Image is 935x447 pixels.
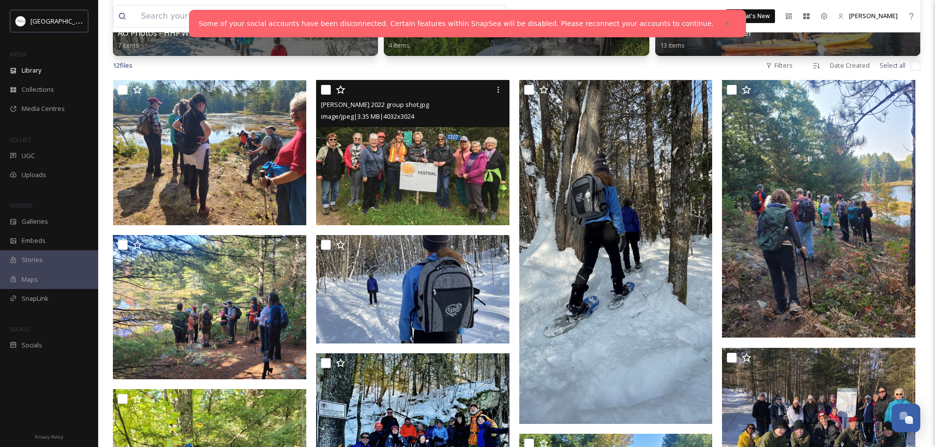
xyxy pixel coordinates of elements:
button: Open Chat [892,404,920,432]
span: Media Centres [22,104,65,113]
img: Teri Campbell 4.png [722,80,915,338]
span: COLLECT [10,136,31,143]
img: Hike hali 2022 group shot.jpg [316,80,509,225]
img: teri Campbell 2.png [113,235,306,379]
img: teri Campbell.png [113,80,306,225]
img: HikeHaliPack.jpg [316,235,509,344]
span: 7 items [118,41,139,50]
span: Embeds [22,236,46,245]
span: [PERSON_NAME] 2022 group shot.jpg [321,100,429,109]
span: [GEOGRAPHIC_DATA] [30,16,93,26]
a: Privacy Policy [35,430,63,442]
span: Galleries [22,217,48,226]
img: Frame%2013.png [16,16,26,26]
span: 4 items [389,41,410,50]
a: [PERSON_NAME] [833,6,903,26]
span: Uploads [22,170,46,180]
div: Date Created [825,56,875,75]
span: Maps [22,275,38,284]
span: 13 items [660,41,685,50]
span: Stories [22,255,43,264]
span: Library [22,66,41,75]
span: Collections [22,85,54,94]
span: SOCIALS [10,325,29,333]
span: Privacy Policy [35,434,63,440]
div: Filters [761,56,798,75]
span: WIDGETS [10,202,32,209]
a: View all files [443,6,500,26]
input: Search your library [136,5,407,27]
span: MEDIA [10,51,27,58]
img: HikeHaliPack2.jpg [519,80,713,423]
a: Some of your social accounts have been disconnected. Certain features within SnapSea will be disa... [199,19,714,29]
span: [PERSON_NAME] [849,11,898,20]
span: Socials [22,341,42,350]
a: What's New [726,9,775,23]
span: Select all [880,61,906,70]
span: AO Photos - HHF WE 2020 [118,27,213,38]
span: 12 file s [113,61,133,70]
span: image/jpeg | 3.35 MB | 4032 x 3024 [321,112,414,121]
span: UGC [22,151,35,160]
span: SnapLink [22,294,49,303]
